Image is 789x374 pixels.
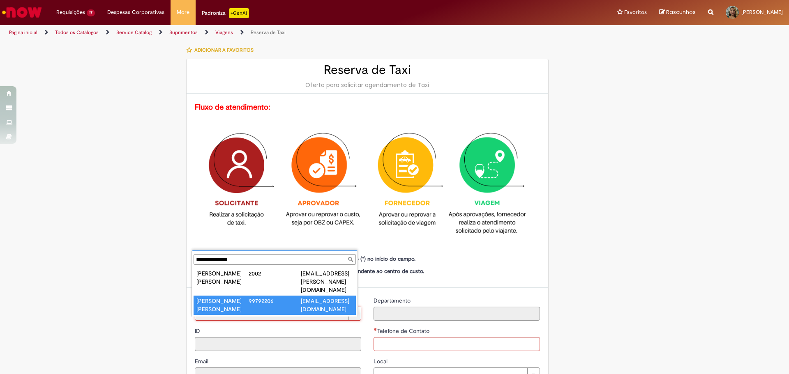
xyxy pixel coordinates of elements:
div: 99792206 [249,297,301,305]
div: [PERSON_NAME] [PERSON_NAME] [196,269,249,286]
div: [PERSON_NAME] [PERSON_NAME] [196,297,249,313]
div: [EMAIL_ADDRESS][PERSON_NAME][DOMAIN_NAME] [301,269,353,294]
div: [EMAIL_ADDRESS][DOMAIN_NAME] [301,297,353,313]
div: 2002 [249,269,301,278]
ul: Favorecido [192,266,358,317]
